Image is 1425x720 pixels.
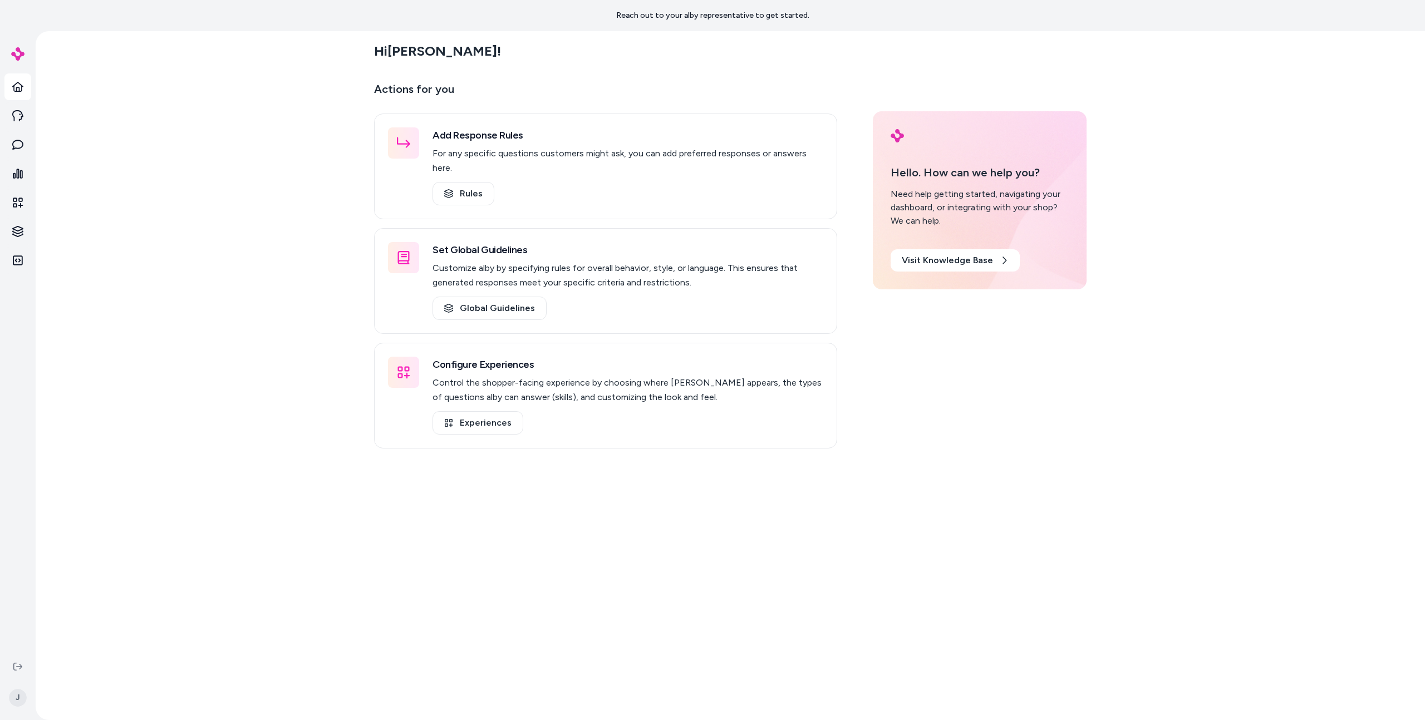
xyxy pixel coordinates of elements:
span: J [9,689,27,707]
a: Visit Knowledge Base [891,249,1020,272]
div: Need help getting started, navigating your dashboard, or integrating with your shop? We can help. [891,188,1069,228]
h3: Configure Experiences [433,357,823,372]
h2: Hi [PERSON_NAME] ! [374,43,501,60]
a: Global Guidelines [433,297,547,320]
img: alby Logo [11,47,24,61]
p: Customize alby by specifying rules for overall behavior, style, or language. This ensures that ge... [433,261,823,290]
p: For any specific questions customers might ask, you can add preferred responses or answers here. [433,146,823,175]
a: Experiences [433,411,523,435]
img: alby Logo [891,129,904,142]
a: Rules [433,182,494,205]
h3: Add Response Rules [433,127,823,143]
p: Hello. How can we help you? [891,164,1069,181]
p: Reach out to your alby representative to get started. [616,10,809,21]
p: Control the shopper-facing experience by choosing where [PERSON_NAME] appears, the types of quest... [433,376,823,405]
h3: Set Global Guidelines [433,242,823,258]
button: J [7,680,29,716]
p: Actions for you [374,80,837,107]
